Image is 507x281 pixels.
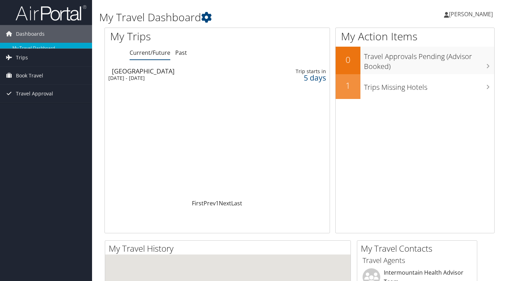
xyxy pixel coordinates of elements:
[108,75,250,81] div: [DATE] - [DATE]
[336,80,360,92] h2: 1
[361,242,477,254] h2: My Travel Contacts
[16,25,45,43] span: Dashboards
[16,49,28,66] span: Trips
[130,49,170,57] a: Current/Future
[449,10,493,18] span: [PERSON_NAME]
[109,242,351,254] h2: My Travel History
[364,48,494,71] h3: Travel Approvals Pending (Advisor Booked)
[110,29,230,44] h1: My Trips
[336,54,360,66] h2: 0
[444,4,500,25] a: [PERSON_NAME]
[336,47,494,74] a: 0Travel Approvals Pending (Advisor Booked)
[16,67,43,84] span: Book Travel
[277,68,326,75] div: Trip starts in
[216,199,219,207] a: 1
[99,10,366,25] h1: My Travel Dashboard
[192,199,204,207] a: First
[277,75,326,81] div: 5 days
[231,199,242,207] a: Last
[219,199,231,207] a: Next
[336,74,494,99] a: 1Trips Missing Hotels
[112,68,254,74] div: [GEOGRAPHIC_DATA]
[16,5,86,21] img: airportal-logo.png
[175,49,187,57] a: Past
[16,85,53,103] span: Travel Approval
[363,256,472,265] h3: Travel Agents
[336,29,494,44] h1: My Action Items
[364,79,494,92] h3: Trips Missing Hotels
[204,199,216,207] a: Prev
